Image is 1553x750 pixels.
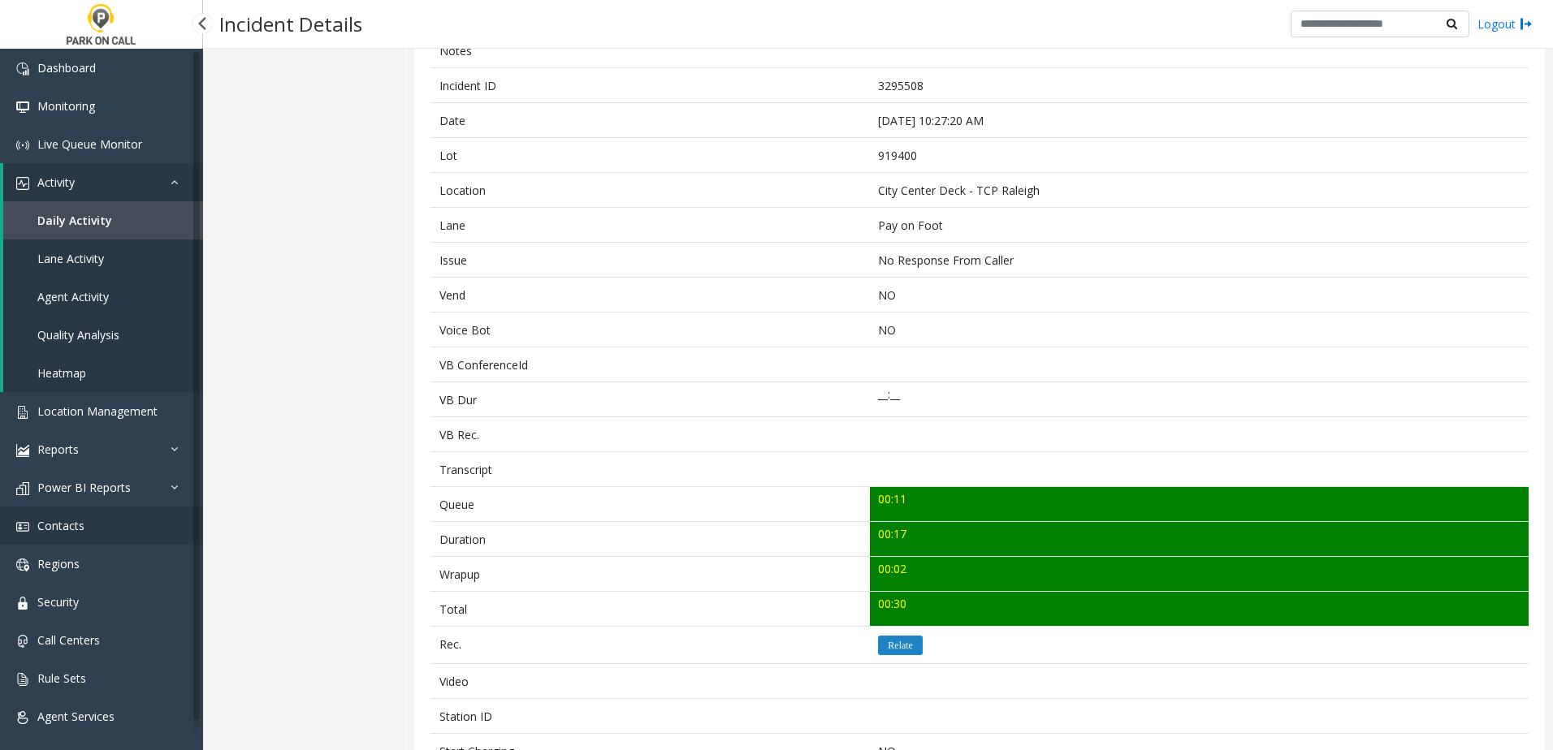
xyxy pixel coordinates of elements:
td: Notes [430,32,870,68]
img: logout [1520,15,1533,32]
td: 00:11 [870,487,1529,522]
td: Video [430,664,870,699]
img: 'icon' [16,673,29,686]
button: Relate [878,636,923,655]
td: [DATE] 10:27:20 AM [870,103,1529,138]
a: Agent Activity [3,278,203,316]
td: 3295508 [870,68,1529,103]
img: 'icon' [16,177,29,190]
a: Quality Analysis [3,316,203,354]
a: Activity [3,163,203,201]
td: Vend [430,278,870,312]
td: Transcript [430,452,870,487]
img: 'icon' [16,139,29,152]
span: Activity [37,175,75,190]
td: Lot [430,138,870,173]
td: 00:17 [870,522,1529,557]
td: Rec. [430,627,870,664]
span: Regions [37,556,80,571]
td: VB ConferenceId [430,347,870,382]
span: Contacts [37,518,84,533]
span: Agent Activity [37,289,109,304]
span: Rule Sets [37,670,86,686]
h3: Incident Details [211,4,370,44]
td: Issue [430,243,870,278]
a: Heatmap [3,354,203,392]
p: NO [878,321,1520,338]
td: 00:02 [870,557,1529,592]
span: Quality Analysis [37,327,119,343]
td: Station ID [430,699,870,734]
span: Call Centers [37,632,100,648]
td: City Center Deck - TCP Raleigh [870,173,1529,208]
img: 'icon' [16,101,29,114]
span: Agent Services [37,709,115,724]
td: Lane [430,208,870,243]
img: 'icon' [16,558,29,571]
span: Dashboard [37,60,96,75]
p: NO [878,287,1520,304]
td: Wrapup [430,557,870,592]
td: 919400 [870,138,1529,173]
td: Duration [430,522,870,557]
span: Location Management [37,403,158,419]
span: Lane Activity [37,251,104,266]
img: 'icon' [16,444,29,457]
span: Power BI Reports [37,480,131,495]
td: Date [430,103,870,138]
td: VB Dur [430,382,870,417]
td: 00:30 [870,592,1529,627]
a: Daily Activity [3,201,203,239]
td: Incident ID [430,68,870,103]
td: Location [430,173,870,208]
span: Daily Activity [37,213,112,228]
td: Queue [430,487,870,522]
img: 'icon' [16,520,29,533]
i: Relate [888,640,913,650]
img: 'icon' [16,597,29,610]
a: Lane Activity [3,239,203,278]
span: Monitoring [37,98,95,114]
span: Heatmap [37,365,86,381]
td: VB Rec. [430,417,870,452]
img: 'icon' [16,62,29,75]
img: 'icon' [16,482,29,495]
td: Total [430,592,870,627]
img: 'icon' [16,635,29,648]
a: Logout [1477,15,1533,32]
span: Security [37,594,79,610]
td: No Response From Caller [870,243,1529,278]
span: Reports [37,442,79,457]
td: __:__ [870,382,1529,417]
span: Live Queue Monitor [37,136,142,152]
img: 'icon' [16,711,29,724]
img: 'icon' [16,406,29,419]
td: Pay on Foot [870,208,1529,243]
td: Voice Bot [430,312,870,347]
